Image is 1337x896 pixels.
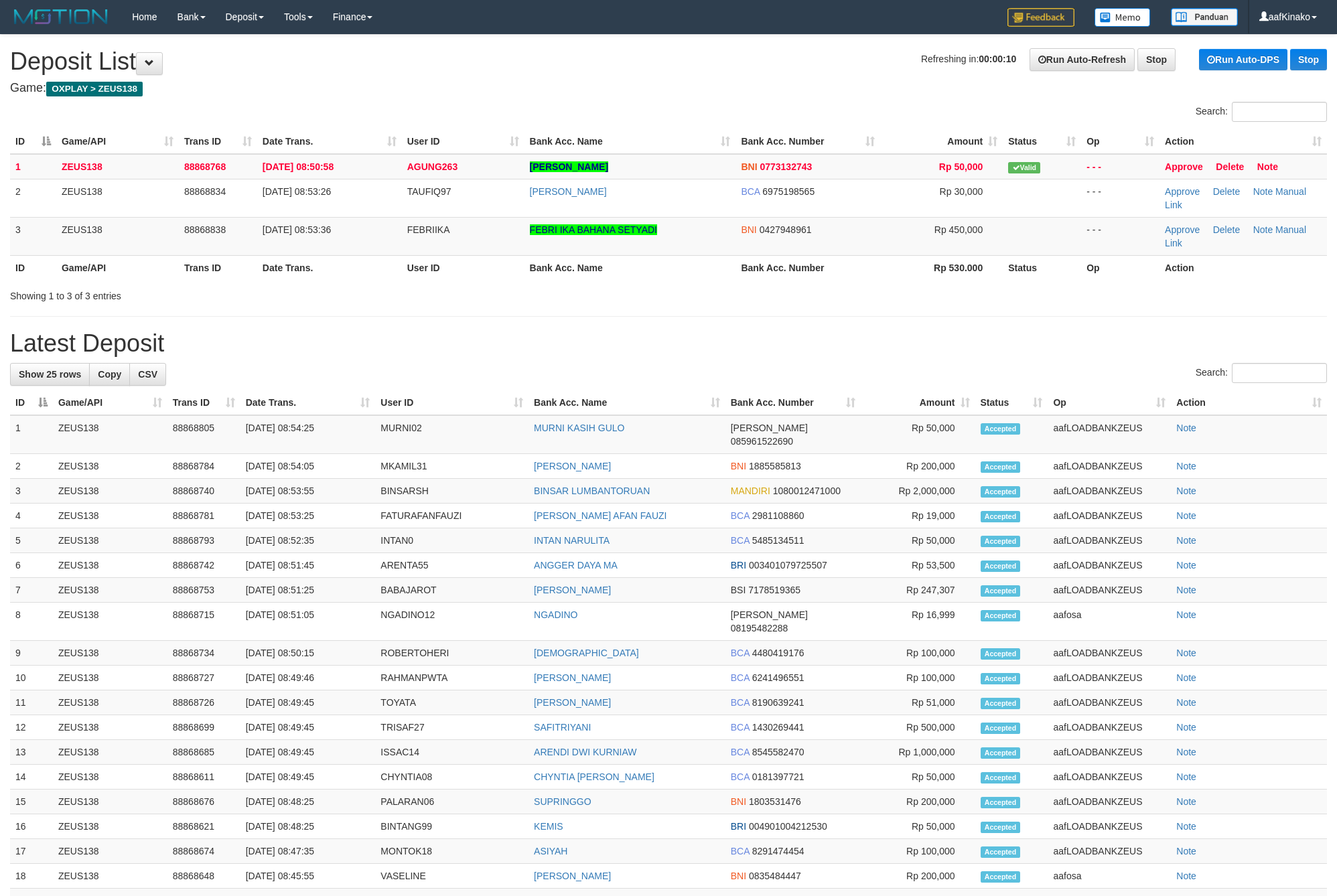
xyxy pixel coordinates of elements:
[53,765,167,790] td: ZEUS138
[10,330,1327,357] h1: Latest Deposit
[1159,129,1327,154] th: Action: activate to sort column ascending
[167,415,240,454] td: 88868805
[534,648,639,658] a: [DEMOGRAPHIC_DATA]
[534,609,577,620] a: NGADINO
[240,715,376,740] td: [DATE] 08:49:45
[53,715,167,740] td: ZEUS138
[10,479,53,504] td: 3
[861,790,975,814] td: Rp 200,000
[1290,49,1327,70] a: Stop
[89,363,130,386] a: Copy
[749,796,801,807] span: Copy 1803531476 to clipboard
[1048,790,1171,814] td: aafLOADBANKZEUS
[1095,8,1151,27] img: Button%20Memo.svg
[1176,423,1196,433] a: Note
[1048,740,1171,765] td: aafLOADBANKZEUS
[1048,690,1171,715] td: aafLOADBANKZEUS
[731,722,750,733] span: BCA
[10,284,547,303] div: Showing 1 to 3 of 3 entries
[10,553,53,578] td: 6
[1176,510,1196,521] a: Note
[1048,479,1171,504] td: aafLOADBANKZEUS
[1165,161,1203,172] a: Approve
[167,641,240,666] td: 88868734
[10,454,53,479] td: 2
[10,129,56,154] th: ID: activate to sort column descending
[861,690,975,715] td: Rp 51,000
[1081,179,1159,217] td: - - -
[1030,48,1135,71] a: Run Auto-Refresh
[934,224,983,235] span: Rp 450,000
[167,553,240,578] td: 88868742
[981,723,1021,734] span: Accepted
[534,871,611,881] a: [PERSON_NAME]
[981,585,1021,597] span: Accepted
[861,578,975,603] td: Rp 247,307
[10,790,53,814] td: 15
[748,585,800,595] span: Copy 7178519365 to clipboard
[731,510,750,521] span: BCA
[56,154,179,179] td: ZEUS138
[1048,715,1171,740] td: aafLOADBANKZEUS
[921,54,1016,64] span: Refreshing in:
[524,129,736,154] th: Bank Acc. Name: activate to sort column ascending
[861,454,975,479] td: Rp 200,000
[534,747,636,757] a: ARENDI DWI KURNIAW
[10,255,56,280] th: ID
[981,772,1021,783] span: Accepted
[407,224,450,235] span: FEBRIIKA
[375,528,529,553] td: INTAN0
[167,479,240,504] td: 88868740
[1176,672,1196,683] a: Note
[981,423,1021,435] span: Accepted
[1048,415,1171,454] td: aafLOADBANKZEUS
[731,771,750,782] span: BCA
[1048,553,1171,578] td: aafLOADBANKZEUS
[1159,255,1327,280] th: Action
[1176,747,1196,757] a: Note
[167,504,240,528] td: 88868781
[731,486,770,496] span: MANDIRI
[725,390,861,415] th: Bank Acc. Number: activate to sort column ascending
[402,129,524,154] th: User ID: activate to sort column ascending
[240,666,376,690] td: [DATE] 08:49:46
[1048,603,1171,641] td: aafosa
[1196,363,1327,383] label: Search:
[773,486,841,496] span: Copy 1080012471000 to clipboard
[1048,578,1171,603] td: aafLOADBANKZEUS
[1048,528,1171,553] td: aafLOADBANKZEUS
[731,648,750,658] span: BCA
[1003,129,1081,154] th: Status: activate to sort column ascending
[179,255,257,280] th: Trans ID
[53,814,167,839] td: ZEUS138
[53,839,167,864] td: ZEUS138
[263,186,331,197] span: [DATE] 08:53:26
[10,666,53,690] td: 10
[10,48,1327,75] h1: Deposit List
[1081,154,1159,179] td: - - -
[1176,771,1196,782] a: Note
[1171,8,1238,26] img: panduan.png
[138,369,157,380] span: CSV
[981,822,1021,833] span: Accepted
[1176,609,1196,620] a: Note
[56,179,179,217] td: ZEUS138
[1253,224,1273,235] a: Note
[53,528,167,553] td: ZEUS138
[981,561,1021,572] span: Accepted
[240,765,376,790] td: [DATE] 08:49:45
[981,511,1021,522] span: Accepted
[1176,585,1196,595] a: Note
[10,641,53,666] td: 9
[1008,162,1040,173] span: Valid transaction
[10,740,53,765] td: 13
[375,553,529,578] td: ARENTA55
[240,839,376,864] td: [DATE] 08:47:35
[1176,796,1196,807] a: Note
[167,740,240,765] td: 88868685
[184,186,226,197] span: 88868834
[167,715,240,740] td: 88868699
[1165,186,1306,210] a: Manual Link
[1213,186,1240,197] a: Delete
[861,479,975,504] td: Rp 2,000,000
